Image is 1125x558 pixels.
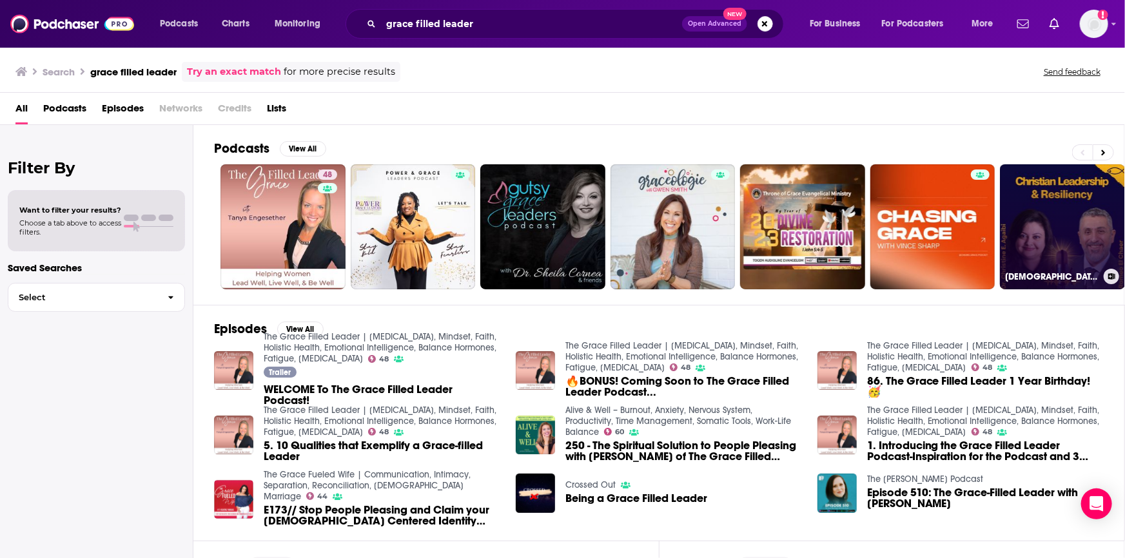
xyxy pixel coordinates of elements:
span: For Business [810,15,861,33]
span: New [723,8,747,20]
span: 48 [379,356,389,362]
img: WELCOME To The Grace Filled Leader Podcast! [214,351,253,390]
h2: Podcasts [214,140,269,157]
button: open menu [874,14,963,34]
a: Being a Grace Filled Leader [565,493,707,504]
a: The Grace Filled Leader | Perimenopause, Mindset, Faith, Holistic Health, Emotional Intelligence,... [264,405,496,438]
a: 48 [220,164,346,289]
a: Podcasts [43,98,86,124]
span: for more precise results [284,64,395,79]
a: 60 [604,428,625,436]
span: Trailer [269,369,291,376]
span: E173// Stop People Pleasing and Claim your [DEMOGRAPHIC_DATA] Centered Identity withThe Grace Fil... [264,505,500,526]
img: 1. Introducing the Grace Filled Leader Podcast-Inspiration for the Podcast and 3 Steps to Freedom... [817,416,857,455]
h2: Episodes [214,321,267,337]
a: The Grace Fueled Wife | Communication, Intimacy, Separation, Reconciliation, Christian Marriage [264,469,471,502]
span: Episode 510: The Grace-Filled Leader with [PERSON_NAME] [867,487,1104,509]
a: Lists [267,98,286,124]
span: 44 [317,494,328,499]
span: WELCOME To The Grace Filled Leader Podcast! [264,384,500,406]
img: 🔥BONUS! Coming Soon to The Grace Filled Leader Podcast... [516,351,555,390]
span: 48 [681,365,690,370]
h3: Search [43,66,75,78]
a: 1. Introducing the Grace Filled Leader Podcast-Inspiration for the Podcast and 3 Steps to Freedom... [867,440,1104,462]
a: Episodes [102,98,144,124]
button: Open AdvancedNew [682,16,747,32]
a: 44 [306,492,328,500]
a: 🔥BONUS! Coming Soon to The Grace Filled Leader Podcast... [565,376,802,398]
h3: [DEMOGRAPHIC_DATA] Leadership and Resiliency [1005,271,1099,282]
a: All [15,98,28,124]
span: More [972,15,993,33]
button: View All [280,141,326,157]
a: Alive & Well – Burnout, Anxiety, Nervous System, Productivity, Time Management, Somatic Tools, Wo... [565,405,791,438]
a: 5. 10 Qualities that Exemplify a Grace-filled Leader [264,440,500,462]
button: open menu [963,14,1010,34]
span: For Podcasters [882,15,944,33]
span: Choose a tab above to access filters. [19,218,121,236]
span: 48 [983,429,992,435]
img: 86. The Grace Filled Leader 1 Year Birthday! 🥳 [817,351,857,390]
a: 86. The Grace Filled Leader 1 Year Birthday! 🥳 [867,376,1104,398]
a: 250 - The Spiritual Solution to People Pleasing with Tanya Engesether of The Grace Filled Leader [565,440,802,462]
span: Monitoring [275,15,320,33]
span: 60 [615,429,624,435]
span: 48 [379,429,389,435]
a: The Grace Filled Leader | Perimenopause, Mindset, Faith, Holistic Health, Emotional Intelligence,... [264,331,496,364]
span: 48 [323,169,332,182]
img: 250 - The Spiritual Solution to People Pleasing with Tanya Engesether of The Grace Filled Leader [516,416,555,455]
button: Show profile menu [1080,10,1108,38]
a: PodcastsView All [214,140,326,157]
a: 48 [972,428,993,436]
p: Saved Searches [8,262,185,274]
a: 48 [368,355,389,363]
img: Being a Grace Filled Leader [516,474,555,513]
button: open menu [151,14,215,34]
a: Episode 510: The Grace-Filled Leader with Christy Sawyer [817,474,857,513]
a: Crossed Out [565,479,616,490]
a: 48 [670,363,691,371]
a: 48 [318,169,337,180]
a: [DEMOGRAPHIC_DATA] Leadership and Resiliency [1000,164,1125,289]
div: Open Intercom Messenger [1081,488,1112,519]
a: Try an exact match [187,64,281,79]
span: Charts [222,15,249,33]
img: Podchaser - Follow, Share and Rate Podcasts [10,12,134,36]
h3: grace filled leader [90,66,177,78]
div: Search podcasts, credits, & more... [358,9,796,39]
a: E173// Stop People Pleasing and Claim your Christ Centered Identity withThe Grace Filled Leader [264,505,500,526]
h2: Filter By [8,159,185,177]
span: Credits [218,98,251,124]
input: Search podcasts, credits, & more... [381,14,682,34]
svg: Add a profile image [1098,10,1108,20]
img: 5. 10 Qualities that Exemplify a Grace-filled Leader [214,416,253,455]
button: Send feedback [1040,66,1104,77]
span: Podcasts [160,15,198,33]
a: The Grace Filled Leader | Perimenopause, Mindset, Faith, Holistic Health, Emotional Intelligence,... [565,340,798,373]
span: 48 [983,365,992,370]
span: 250 - The Spiritual Solution to People Pleasing with [PERSON_NAME] of The Grace Filled Leader [565,440,802,462]
img: E173// Stop People Pleasing and Claim your Christ Centered Identity withThe Grace Filled Leader [214,480,253,519]
a: Show notifications dropdown [1012,13,1034,35]
button: View All [277,322,324,337]
a: Charts [213,14,257,34]
a: The Grace Filled Leader | Perimenopause, Mindset, Faith, Holistic Health, Emotional Intelligence,... [867,405,1100,438]
img: User Profile [1080,10,1108,38]
a: The Grace Filled Leader | Perimenopause, Mindset, Faith, Holistic Health, Emotional Intelligence,... [867,340,1100,373]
